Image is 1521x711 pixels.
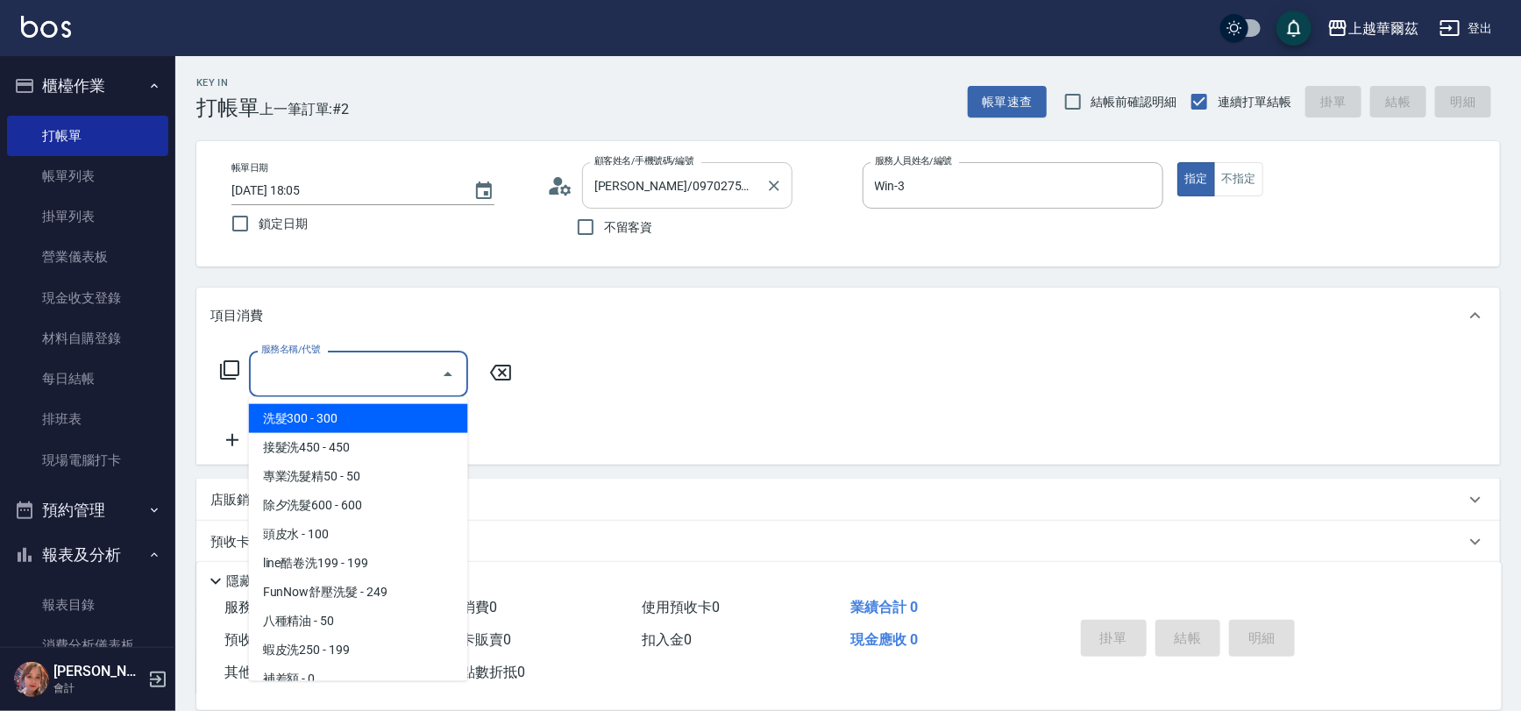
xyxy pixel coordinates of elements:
input: YYYY/MM/DD hh:mm [231,176,456,205]
button: 指定 [1177,162,1215,196]
button: 預約管理 [7,487,168,533]
div: 項目消費 [196,288,1500,344]
span: 紅利點數折抵 0 [433,664,525,680]
button: Clear [762,174,786,198]
p: 會計 [53,680,143,696]
button: 櫃檯作業 [7,63,168,109]
a: 現場電腦打卡 [7,440,168,480]
span: 八種精油 - 50 [249,607,468,636]
span: 蝦皮洗250 - 199 [249,636,468,665]
span: 上一筆訂單:#2 [259,98,350,120]
button: 上越華爾茲 [1320,11,1425,46]
button: Choose date, selected date is 2025-08-16 [463,170,505,212]
span: 頭皮水 - 100 [249,520,468,549]
span: 連續打單結帳 [1218,93,1291,111]
h5: [PERSON_NAME] [53,663,143,680]
span: line酷卷洗199 - 199 [249,549,468,578]
div: 店販銷售 [196,479,1500,521]
span: 現金應收 0 [850,631,918,648]
a: 排班表 [7,399,168,439]
span: 補差額 - 0 [249,665,468,693]
span: 除夕洗髮600 - 600 [249,491,468,520]
span: 會員卡販賣 0 [433,631,511,648]
p: 店販銷售 [210,491,263,509]
img: Logo [21,16,71,38]
a: 打帳單 [7,116,168,156]
a: 營業儀表板 [7,237,168,277]
span: 預收卡販賣 0 [224,631,302,648]
span: 接髮洗450 - 450 [249,433,468,462]
label: 帳單日期 [231,161,268,174]
span: 扣入金 0 [642,631,692,648]
span: 其他付款方式 0 [224,664,316,680]
span: 鎖定日期 [259,215,308,233]
button: save [1276,11,1311,46]
span: 使用預收卡 0 [642,599,720,615]
label: 服務人員姓名/編號 [875,154,952,167]
a: 掛單列表 [7,196,168,237]
span: 結帳前確認明細 [1091,93,1177,111]
a: 消費分析儀表板 [7,625,168,665]
img: Person [14,662,49,697]
p: 隱藏業績明細 [226,572,305,591]
span: 不留客資 [604,218,653,237]
span: 洗髮300 - 300 [249,404,468,433]
h3: 打帳單 [196,96,259,120]
div: 上越華爾茲 [1348,18,1418,39]
label: 顧客姓名/手機號碼/編號 [594,154,694,167]
p: 項目消費 [210,307,263,325]
span: FunNow舒壓洗髮 - 249 [249,578,468,607]
label: 服務名稱/代號 [261,343,320,356]
span: 專業洗髮精50 - 50 [249,462,468,491]
a: 現金收支登錄 [7,278,168,318]
button: 帳單速查 [968,86,1047,118]
a: 帳單列表 [7,156,168,196]
a: 材料自購登錄 [7,318,168,359]
p: 預收卡販賣 [210,533,276,551]
h2: Key In [196,77,259,89]
button: Close [434,360,462,388]
span: 服務消費 0 [224,599,288,615]
div: 預收卡販賣 [196,521,1500,563]
button: 不指定 [1214,162,1263,196]
span: 業績合計 0 [850,599,918,615]
a: 報表目錄 [7,585,168,625]
a: 每日結帳 [7,359,168,399]
button: 報表及分析 [7,532,168,578]
button: 登出 [1432,12,1500,45]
